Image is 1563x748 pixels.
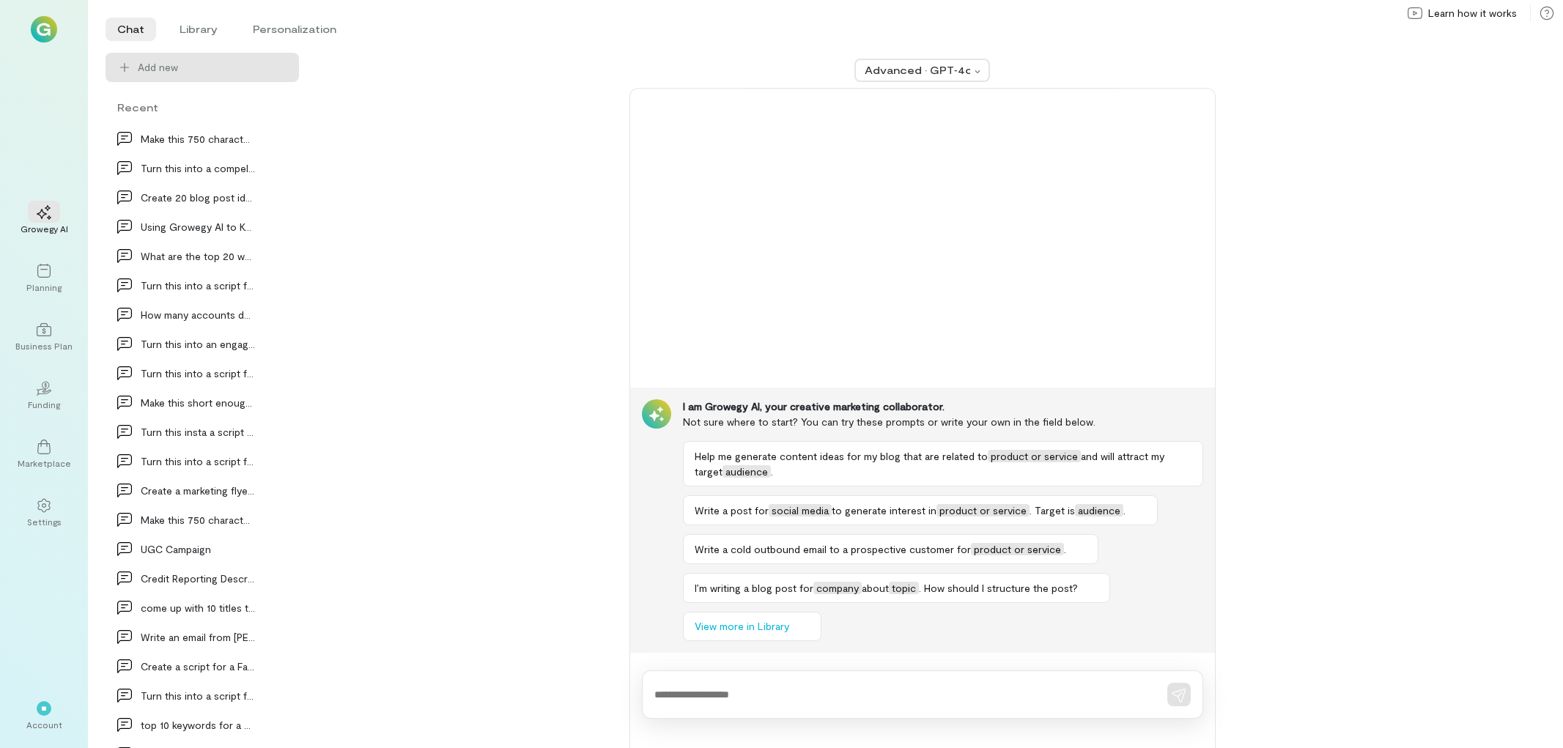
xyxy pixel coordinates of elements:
[695,619,789,634] span: View more in Library
[141,219,255,234] div: Using Growegy AI to Keep You Moving
[683,441,1203,486] button: Help me generate content ideas for my blog that are related toproduct or serviceand will attract ...
[141,600,255,615] div: come up with 10 titles that say: Journey Towards…
[971,543,1064,555] span: product or service
[141,541,255,557] div: UGC Campaign
[695,504,769,516] span: Write a post for
[771,465,773,478] span: .
[18,311,70,363] a: Business Plan
[769,504,832,516] span: social media
[683,612,821,641] button: View more in Library
[936,504,1030,516] span: product or service
[241,18,348,41] li: Personalization
[862,582,889,594] span: about
[141,688,255,703] div: Turn this into a script for a facebook reel. Mak…
[141,453,255,469] div: Turn this into a script for a facebook reel: Wha…
[21,223,68,234] div: Growegy AI
[1064,543,1066,555] span: .
[168,18,229,41] li: Library
[1075,504,1123,516] span: audience
[1428,6,1517,21] span: Learn how it works
[683,534,1098,564] button: Write a cold outbound email to a prospective customer forproduct or service.
[141,424,255,440] div: Turn this insta a script for an instagram reel:…
[683,399,1203,414] div: I am Growegy AI, your creative marketing collaborator.
[141,131,255,147] div: Make this 750 characters or less without missing…
[832,504,936,516] span: to generate interest in
[141,512,255,527] div: Make this 750 characters or less: Paying Before…
[18,252,70,305] a: Planning
[141,278,255,293] div: Turn this into a script for a facebook reel: Cur…
[18,369,70,422] a: Funding
[141,366,255,381] div: Turn this into a script for an Instagram Reel: W…
[26,719,62,730] div: Account
[141,248,255,264] div: What are the top 20 ways small business owners ca…
[1123,504,1126,516] span: .
[138,60,178,75] span: Add new
[26,281,62,293] div: Planning
[27,516,62,527] div: Settings
[889,582,919,594] span: topic
[988,450,1081,462] span: product or service
[18,486,70,539] a: Settings
[695,450,1164,478] span: and will attract my target
[141,629,255,645] div: Write an email from [PERSON_NAME] Twist, Customer Success…
[695,543,971,555] span: Write a cold outbound email to a prospective customer for
[141,190,255,205] div: Create 20 blog post ideas for Growegy, Inc. (Grow…
[141,571,255,586] div: Credit Reporting Descrepancies
[141,717,255,733] div: top 10 keywords for a mobile notary service
[683,573,1110,603] button: I’m writing a blog post forcompanyabouttopic. How should I structure the post?
[18,457,71,469] div: Marketplace
[18,193,70,246] a: Growegy AI
[919,582,1078,594] span: . How should I structure the post?
[141,307,255,322] div: How many accounts do I need to build a business c…
[695,450,988,462] span: Help me generate content ideas for my blog that are related to
[695,582,813,594] span: I’m writing a blog post for
[106,100,299,115] div: Recent
[141,395,255,410] div: Make this short enough for a quarter page flyer:…
[141,659,255,674] div: Create a script for a Facebook Reel. Make the sc…
[683,414,1203,429] div: Not sure where to start? You can try these prompts or write your own in the field below.
[683,495,1158,525] button: Write a post forsocial mediato generate interest inproduct or service. Target isaudience.
[141,483,255,498] div: Create a marketing flyer for the company Re-Leash…
[28,399,60,410] div: Funding
[18,428,70,481] a: Marketplace
[723,465,771,478] span: audience
[865,63,970,78] div: Advanced · GPT‑4o
[15,340,73,352] div: Business Plan
[813,582,862,594] span: company
[1030,504,1075,516] span: . Target is
[141,336,255,352] div: Turn this into an engaging script for a social me…
[141,160,255,176] div: Turn this into a compelling Reel script targeting…
[106,18,156,41] li: Chat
